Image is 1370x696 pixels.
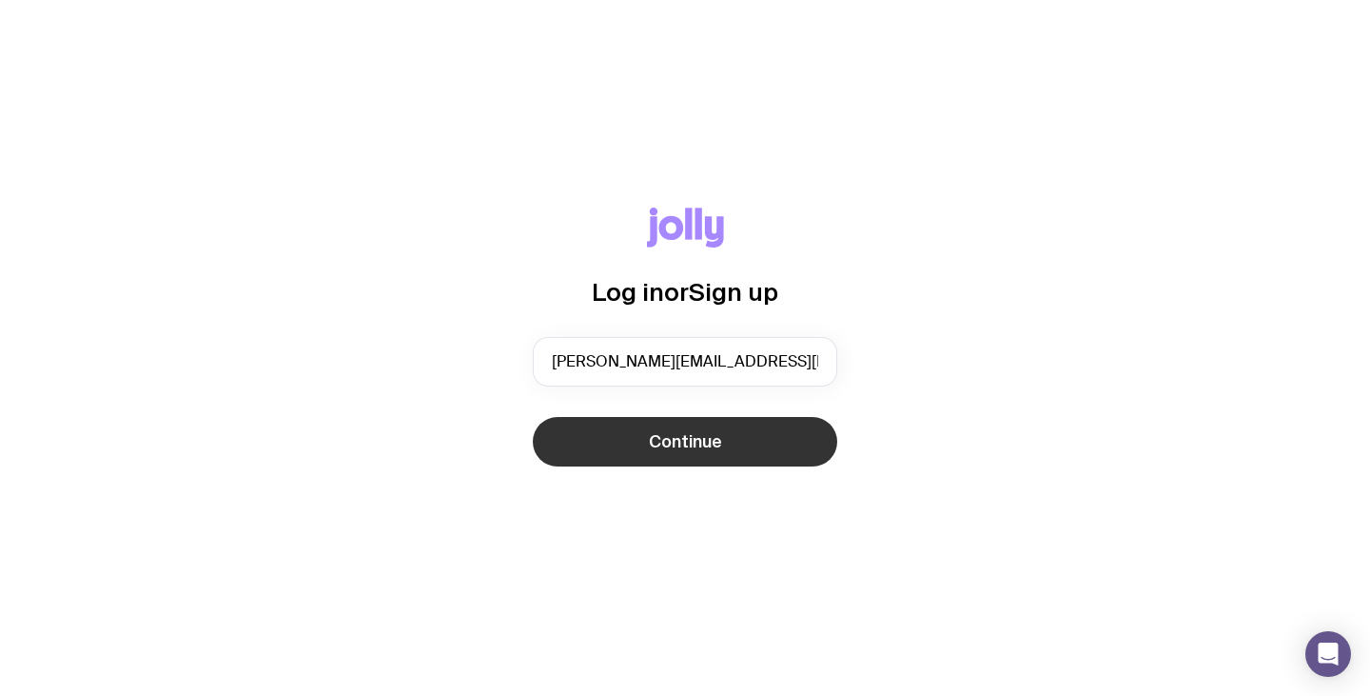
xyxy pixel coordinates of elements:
span: Log in [592,278,664,306]
input: you@email.com [533,337,837,387]
span: or [664,278,689,306]
div: Open Intercom Messenger [1305,631,1351,677]
span: Sign up [689,278,778,306]
span: Continue [649,430,722,453]
button: Continue [533,417,837,467]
